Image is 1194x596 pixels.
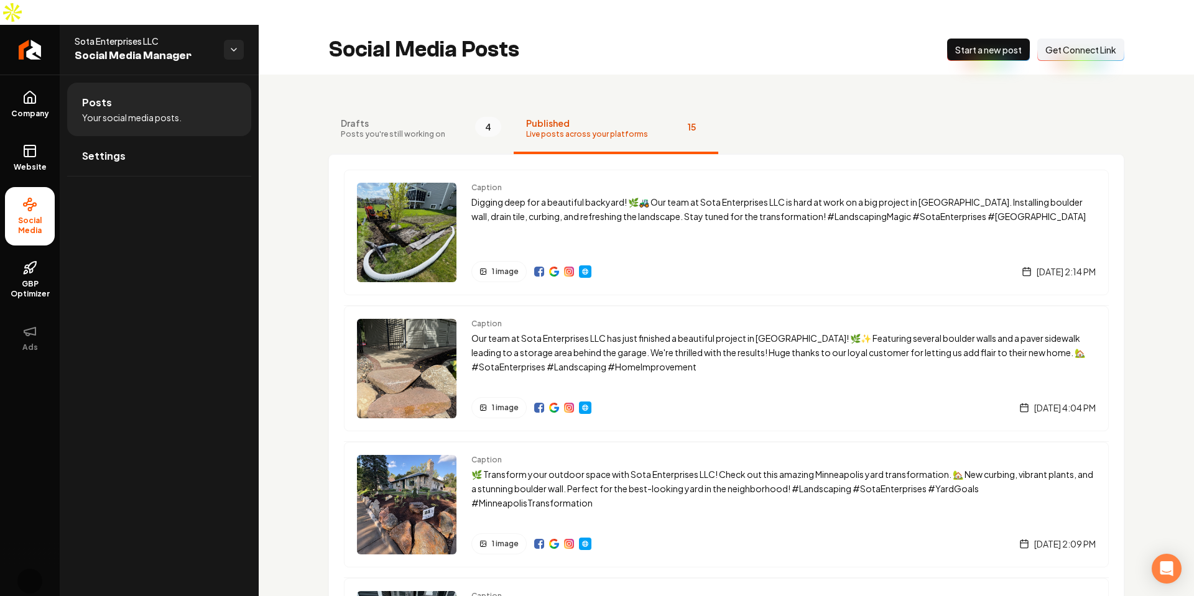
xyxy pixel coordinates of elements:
[475,117,501,137] span: 4
[492,403,519,413] span: 1 image
[492,539,519,549] span: 1 image
[9,162,52,172] span: Website
[564,403,574,413] a: View on Instagram
[75,35,214,47] span: Sota Enterprises LLC
[17,342,43,352] span: Ads
[82,149,126,163] span: Settings
[579,401,591,414] a: Website
[526,117,648,129] span: Published
[549,267,559,277] img: Google
[534,539,544,549] img: Facebook
[328,37,519,62] h2: Social Media Posts
[947,39,1030,61] button: Start a new post
[1034,401,1096,414] span: [DATE] 4:04 PM
[1037,39,1124,61] button: Get Connect Link
[471,195,1096,224] p: Digging deep for a beautiful backyard! 🌿🚜 Our team at Sota Enterprises LLC is hard at work on a b...
[5,314,55,362] button: Ads
[492,267,519,277] span: 1 image
[471,183,1096,193] span: Caption
[678,117,706,137] span: 15
[549,403,559,413] a: View on Google Business Profile
[5,216,55,236] span: Social Media
[328,104,1124,154] nav: Tabs
[357,183,456,282] img: Post preview
[344,305,1109,431] a: Post previewCaptionOur team at Sota Enterprises LLC has just finished a beautiful project in [GEO...
[1045,44,1116,56] span: Get Connect Link
[579,538,591,550] a: Website
[341,129,445,139] span: Posts you're still working on
[82,95,112,110] span: Posts
[534,539,544,549] a: View on Facebook
[75,47,214,65] span: Social Media Manager
[82,111,182,124] span: Your social media posts.
[580,267,590,277] img: Website
[564,403,574,413] img: Instagram
[580,539,590,549] img: Website
[17,569,42,594] button: Open user button
[341,117,445,129] span: Drafts
[1037,265,1096,278] span: [DATE] 2:14 PM
[534,403,544,413] img: Facebook
[1034,538,1096,550] span: [DATE] 2:09 PM
[344,170,1109,295] a: Post previewCaptionDigging deep for a beautiful backyard! 🌿🚜 Our team at Sota Enterprises LLC is ...
[564,267,574,277] img: Instagram
[580,403,590,413] img: Website
[514,104,718,154] button: PublishedLive posts across your platforms15
[549,539,559,549] a: View on Google Business Profile
[5,134,55,182] a: Website
[526,129,648,139] span: Live posts across your platforms
[17,569,42,594] img: Sagar Soni
[579,265,591,278] a: Website
[357,455,456,554] img: Post preview
[5,279,55,299] span: GBP Optimizer
[549,403,559,413] img: Google
[344,441,1109,567] a: Post previewCaption🌿 Transform your outdoor space with Sota Enterprises LLC! Check out this amazi...
[564,539,574,549] a: View on Instagram
[534,267,544,277] img: Facebook
[564,267,574,277] a: View on Instagram
[564,539,574,549] img: Instagram
[1152,554,1182,584] div: Open Intercom Messenger
[471,331,1096,374] p: Our team at Sota Enterprises LLC has just finished a beautiful project in [GEOGRAPHIC_DATA]! 🌿✨ F...
[19,40,42,60] img: Rebolt Logo
[5,250,55,309] a: GBP Optimizer
[471,467,1096,510] p: 🌿 Transform your outdoor space with Sota Enterprises LLC! Check out this amazing Minneapolis yard...
[549,267,559,277] a: View on Google Business Profile
[471,319,1096,329] span: Caption
[534,267,544,277] a: View on Facebook
[549,539,559,549] img: Google
[357,319,456,418] img: Post preview
[67,136,251,176] a: Settings
[471,455,1096,465] span: Caption
[955,44,1022,56] span: Start a new post
[534,403,544,413] a: View on Facebook
[328,104,514,154] button: DraftsPosts you're still working on4
[5,80,55,129] a: Company
[6,109,54,119] span: Company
